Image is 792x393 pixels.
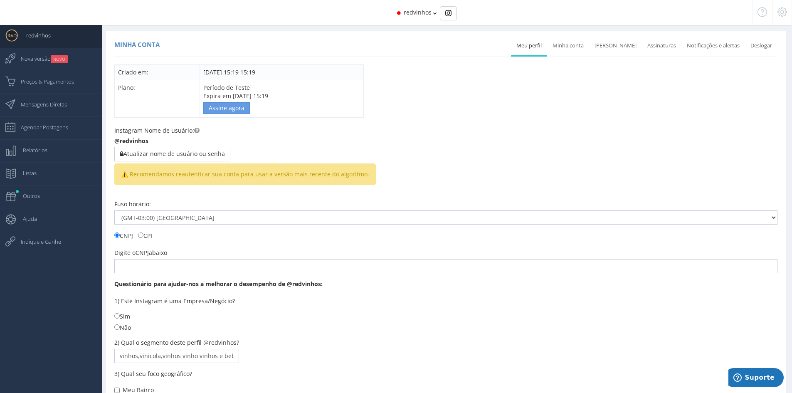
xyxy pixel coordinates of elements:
[114,323,131,332] label: Não
[138,231,153,240] label: CPF
[12,48,68,69] span: Nova versão
[136,249,149,257] span: CNPJ
[15,163,37,183] span: Listas
[114,313,120,319] input: Sim
[18,25,51,46] span: redvinhos
[728,368,784,389] iframe: Abre um widget para que você possa encontrar mais informações
[445,10,452,16] img: Instagram_simple_icon.svg
[114,137,148,145] b: @redvinhos
[114,324,120,330] input: Não
[114,231,133,240] label: CNPJ
[114,249,167,257] label: Digite o abaixo
[642,37,681,55] a: Assinaturas
[12,231,61,252] span: Indique e Ganhe
[114,339,239,347] label: 2) Qual o segmento deste perfil @redvinhos?
[12,94,67,115] span: Mensagens Diretas
[203,102,250,114] a: Assine agora
[681,37,745,55] a: Notificações e alertas
[115,64,200,80] td: Criado em:
[589,37,642,55] a: [PERSON_NAME]
[114,232,120,238] input: CNPJ
[114,370,192,378] label: 3) Qual seu foco geográfico?
[15,208,37,229] span: Ajuda
[511,37,547,55] a: Meu perfil
[15,185,40,206] span: Outros
[404,8,432,16] span: redvinhos
[114,163,376,185] span: ⚠️ Recomendamos reautenticar sua conta para usar a versão mais recente do algoritmo.
[440,6,457,20] div: Basic example
[114,280,323,288] b: Questionário para ajudar-nos a melhorar o desempenho de @redvinhos:
[114,126,200,135] label: Instagram Nome de usuário:
[114,311,130,321] label: Sim
[114,388,120,393] input: Meu Bairro
[114,349,239,363] input: Make-Up/Coach/Suplementos
[114,200,151,208] label: Fuso horário:
[547,37,589,55] a: Minha conta
[200,64,363,80] td: [DATE] 15:19 15:19
[12,117,68,138] span: Agendar Postagens
[203,84,268,110] span: Período de Teste
[203,92,268,110] span: Expira em [DATE] 15:19
[114,40,160,49] span: Minha conta
[115,80,200,117] td: Plano:
[745,37,777,55] a: Deslogar
[51,55,68,63] small: NOVO
[12,71,74,92] span: Preços & Pagamentos
[114,147,230,161] button: Atualizar nome de usuário ou senha
[15,140,47,161] span: Relatórios
[138,232,143,238] input: CPF
[114,297,235,305] label: 1) Este Instagram é uma Empresa/Negócio?
[5,29,18,42] img: User Image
